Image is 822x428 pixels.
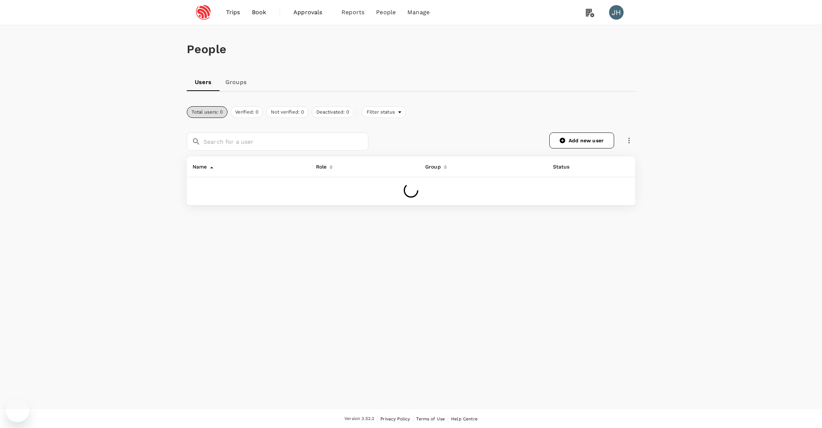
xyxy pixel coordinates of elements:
input: Search for a user [203,132,368,151]
span: Manage [407,8,430,17]
div: Role [313,159,327,171]
span: Book [252,8,266,17]
button: Total users: 0 [187,106,228,118]
div: Group [422,159,441,171]
h1: People [187,43,635,56]
iframe: Button to launch messaging window [6,399,29,422]
span: Trips [226,8,240,17]
a: Privacy Policy [380,415,410,423]
span: Version 3.52.2 [344,415,374,423]
img: Espressif Systems Singapore Pte Ltd [187,4,220,20]
span: People [376,8,396,17]
th: Status [547,156,591,177]
div: Filter status [362,106,406,118]
span: Reports [341,8,364,17]
div: JH [609,5,624,20]
span: Filter status [362,109,398,116]
a: Groups [220,74,252,91]
span: Privacy Policy [380,416,410,421]
a: Terms of Use [416,415,445,423]
button: Verified: 0 [230,106,263,118]
button: Not verified: 0 [266,106,309,118]
a: Users [187,74,220,91]
a: Help Centre [451,415,478,423]
span: Help Centre [451,416,478,421]
span: Approvals [293,8,330,17]
span: Terms of Use [416,416,445,421]
a: Add new user [549,132,614,148]
div: Name [190,159,207,171]
button: Deactivated: 0 [312,106,354,118]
